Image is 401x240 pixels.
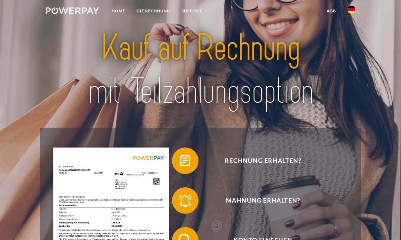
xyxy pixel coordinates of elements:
[177,152,194,169] img: qb_bill.svg
[182,187,344,214] span: Mahnung erhalten?
[46,7,99,14] img: logo-powerpay-white.svg
[106,5,131,17] a: Home
[61,24,340,115] img: title-powerpay_de.svg
[182,148,344,174] span: Rechnung erhalten?
[347,6,355,14] img: de
[176,5,207,17] a: SUPPORT
[172,148,344,174] button: Rechnung erhalten?
[172,187,344,214] button: Mahnung erhalten?
[374,213,396,235] iframe: Schaltfläche zum Öffnen des Messaging-Fensters
[131,5,176,17] a: DIE RECHNUNG
[177,192,194,209] img: qb_bell.svg
[321,5,342,17] a: agb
